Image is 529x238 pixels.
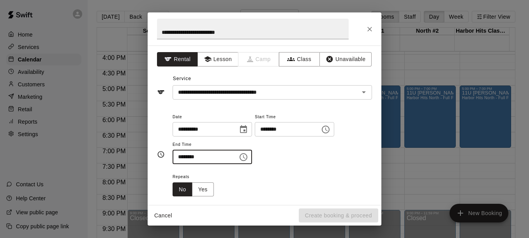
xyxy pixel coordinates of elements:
span: Repeats [173,172,220,182]
button: Class [279,52,320,66]
button: No [173,182,192,197]
button: Lesson [197,52,238,66]
button: Open [358,87,369,98]
button: Unavailable [319,52,372,66]
span: Camps can only be created in the Services page [238,52,279,66]
button: Rental [157,52,198,66]
div: outlined button group [173,182,214,197]
button: Cancel [151,208,176,223]
svg: Service [157,88,165,96]
button: Choose time, selected time is 9:00 PM [236,149,251,165]
span: Service [173,76,191,81]
button: Choose date, selected date is Aug 21, 2025 [236,122,251,137]
span: End Time [173,140,252,150]
button: Choose time, selected time is 7:00 PM [318,122,333,137]
span: Start Time [255,112,334,122]
svg: Timing [157,150,165,158]
button: Close [363,22,377,36]
span: Date [173,112,252,122]
button: Yes [192,182,214,197]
